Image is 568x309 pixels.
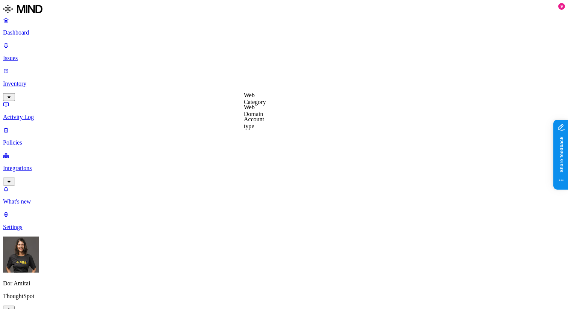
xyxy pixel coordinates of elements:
[3,114,565,121] p: Activity Log
[3,127,565,146] a: Policies
[3,68,565,100] a: Inventory
[3,165,565,172] p: Integrations
[3,224,565,231] p: Settings
[3,211,565,231] a: Settings
[3,55,565,62] p: Issues
[3,139,565,146] p: Policies
[3,80,565,87] p: Inventory
[244,116,264,129] label: Account type
[3,101,565,121] a: Activity Log
[3,237,39,273] img: Dor Amitai
[244,92,266,105] label: Web Category
[3,152,565,184] a: Integrations
[3,185,565,205] a: What's new
[3,198,565,205] p: What's new
[3,3,42,15] img: MIND
[244,104,263,117] label: Web Domain
[3,42,565,62] a: Issues
[3,3,565,17] a: MIND
[558,3,565,10] div: 9
[3,17,565,36] a: Dashboard
[3,29,565,36] p: Dashboard
[3,293,565,300] p: ThoughtSpot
